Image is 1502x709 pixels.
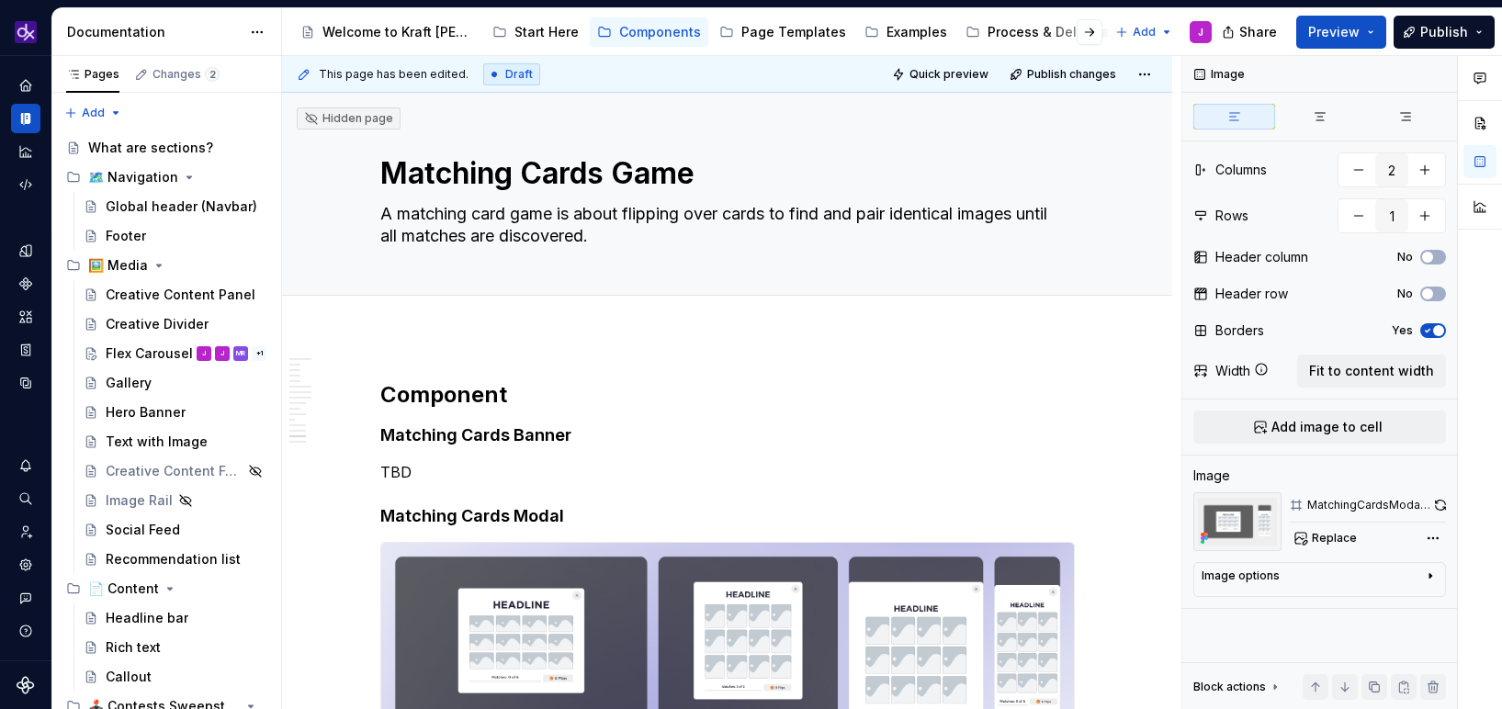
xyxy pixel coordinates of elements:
[1215,362,1250,380] div: Width
[106,609,188,627] div: Headline bar
[11,517,40,546] div: Invite team
[76,221,274,251] a: Footer
[1215,321,1264,340] div: Borders
[1392,323,1413,338] label: Yes
[1397,287,1413,301] label: No
[11,302,40,332] a: Assets
[17,676,35,694] svg: Supernova Logo
[15,21,37,43] img: 0784b2da-6f85-42e6-8793-4468946223dc.png
[380,505,1075,527] h4: Matching Cards Modal
[106,374,152,392] div: Gallery
[1193,492,1282,551] img: d8352171-d0b8-431e-986a-cbca07e60085.png
[304,111,393,126] div: Hidden page
[958,17,1144,47] a: Process & Deliverables
[1215,248,1308,266] div: Header column
[59,574,274,603] div: 📄 Content
[11,550,40,580] a: Settings
[220,344,224,363] div: J
[1289,525,1365,551] button: Replace
[11,104,40,133] a: Documentation
[741,23,846,41] div: Page Templates
[380,380,1075,410] h2: Component
[76,515,274,545] a: Social Feed
[1027,67,1116,82] span: Publish changes
[1215,285,1288,303] div: Header row
[59,100,128,126] button: Add
[202,344,206,363] div: J
[380,461,1075,483] p: TBD
[66,67,119,82] div: Pages
[106,433,208,451] div: Text with Image
[1309,362,1434,380] span: Fit to content width
[11,137,40,166] div: Analytics
[590,17,708,47] a: Components
[205,67,220,82] span: 2
[11,484,40,513] button: Search ⌘K
[67,23,241,41] div: Documentation
[712,17,853,47] a: Page Templates
[76,603,274,633] a: Headline bar
[1193,467,1230,485] div: Image
[236,344,245,363] div: MR
[76,192,274,221] a: Global header (Navbar)
[76,427,274,456] a: Text with Image
[88,168,178,186] div: 🗺️ Navigation
[11,583,40,613] button: Contact support
[293,14,1106,51] div: Page tree
[1193,411,1446,444] button: Add image to cell
[1420,23,1468,41] span: Publish
[322,23,474,41] div: Welcome to Kraft [PERSON_NAME]
[152,67,220,82] div: Changes
[1397,250,1413,264] label: No
[76,633,274,662] a: Rich text
[106,286,255,304] div: Creative Content Panel
[293,17,481,47] a: Welcome to Kraft [PERSON_NAME]
[106,344,193,363] div: Flex Carousel
[11,368,40,398] div: Data sources
[619,23,701,41] div: Components
[1307,498,1431,512] div: MatchingCardsModal - Layout Option - center-alignment
[76,339,274,368] a: Flex CarouselJJMR+1
[377,199,1071,251] textarea: A matching card game is about flipping over cards to find and pair identical images until all mat...
[252,346,266,361] div: + 1
[1213,16,1289,49] button: Share
[88,580,159,598] div: 📄 Content
[1394,16,1495,49] button: Publish
[106,197,257,216] div: Global header (Navbar)
[76,662,274,692] a: Callout
[76,368,274,398] a: Gallery
[1215,207,1248,225] div: Rows
[1004,62,1124,87] button: Publish changes
[59,163,274,192] div: 🗺️ Navigation
[11,335,40,365] div: Storybook stories
[106,668,152,686] div: Callout
[106,521,180,539] div: Social Feed
[11,236,40,265] div: Design tokens
[76,545,274,574] a: Recommendation list
[82,106,105,120] span: Add
[505,67,533,82] span: Draft
[1133,25,1156,39] span: Add
[380,424,1075,446] h4: Matching Cards Banner
[106,550,241,568] div: Recommendation list
[1239,23,1277,41] span: Share
[11,451,40,480] div: Notifications
[1193,674,1282,700] div: Block actions
[909,67,988,82] span: Quick preview
[106,403,186,422] div: Hero Banner
[59,133,274,163] a: What are sections?
[887,23,947,41] div: Examples
[59,251,274,280] div: 🖼️ Media
[106,462,243,480] div: Creative Content Feed
[11,269,40,298] div: Components
[11,170,40,199] a: Code automation
[11,71,40,100] div: Home
[88,139,213,157] div: What are sections?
